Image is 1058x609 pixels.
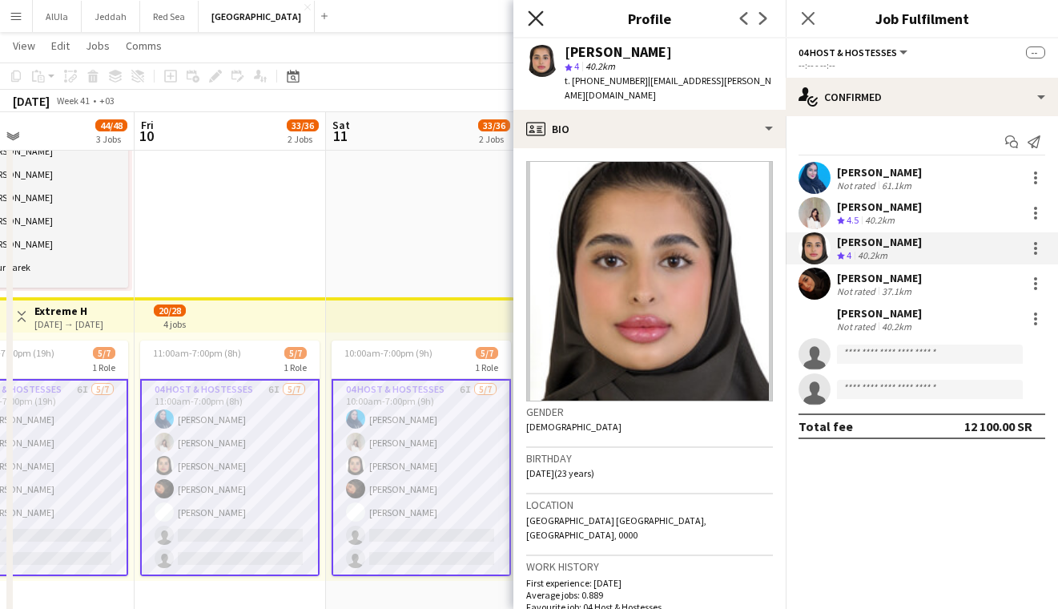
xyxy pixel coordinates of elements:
span: 4.5 [847,214,859,226]
span: t. [PHONE_NUMBER] [565,75,648,87]
div: 4 jobs [163,317,186,330]
span: [DEMOGRAPHIC_DATA] [526,421,622,433]
app-job-card: 11:00am-7:00pm (8h)5/71 Role04 Host & Hostesses6I5/711:00am-7:00pm (8h)[PERSON_NAME][PERSON_NAME]... [140,341,320,576]
app-card-role: 04 Host & Hostesses6I5/710:00am-7:00pm (9h)[PERSON_NAME][PERSON_NAME][PERSON_NAME][PERSON_NAME][P... [332,379,511,576]
span: 04 Host & Hostesses [799,46,897,58]
div: 37.1km [879,285,915,297]
span: 40.2km [582,60,618,72]
div: Total fee [799,418,853,434]
div: --:-- - --:-- [799,59,1045,71]
span: 33/36 [287,119,319,131]
a: View [6,35,42,56]
span: 4 [574,60,579,72]
span: 44/48 [95,119,127,131]
button: 04 Host & Hostesses [799,46,910,58]
span: 11:00am-7:00pm (8h) [153,347,241,359]
div: [PERSON_NAME] [565,45,672,59]
h3: Gender [526,405,773,419]
h3: Location [526,498,773,512]
span: 20/28 [154,304,186,317]
span: 5/7 [93,347,115,359]
div: [DATE] [13,93,50,109]
div: [PERSON_NAME] [837,235,922,249]
div: 12 100.00 SR [964,418,1032,434]
button: [GEOGRAPHIC_DATA] [199,1,315,32]
div: 61.1km [879,179,915,192]
span: 1 Role [284,361,307,373]
div: Bio [513,110,786,148]
a: Jobs [79,35,116,56]
h3: Extreme H [34,304,103,318]
span: Comms [126,38,162,53]
span: [DATE] (23 years) [526,467,594,479]
span: 10 [139,127,154,145]
div: 2 Jobs [288,133,318,145]
img: Crew avatar or photo [526,161,773,401]
app-job-card: 10:00am-7:00pm (9h)5/71 Role04 Host & Hostesses6I5/710:00am-7:00pm (9h)[PERSON_NAME][PERSON_NAME]... [332,341,511,576]
span: 5/7 [476,347,498,359]
span: Sat [332,118,350,132]
a: Comms [119,35,168,56]
button: AlUla [33,1,82,32]
span: 5/7 [284,347,307,359]
span: [GEOGRAPHIC_DATA] [GEOGRAPHIC_DATA], [GEOGRAPHIC_DATA], 0000 [526,514,706,541]
span: Week 41 [53,95,93,107]
a: Edit [45,35,76,56]
div: 40.2km [855,249,891,263]
div: [PERSON_NAME] [837,271,922,285]
span: 33/36 [478,119,510,131]
div: [PERSON_NAME] [837,306,922,321]
span: 11 [330,127,350,145]
div: +03 [99,95,115,107]
div: 40.2km [879,321,915,333]
span: Fri [141,118,154,132]
div: [PERSON_NAME] [837,165,922,179]
div: Not rated [837,285,879,297]
span: 10:00am-7:00pm (9h) [344,347,432,359]
p: First experience: [DATE] [526,577,773,589]
div: Not rated [837,321,879,333]
app-card-role: 04 Host & Hostesses6I5/711:00am-7:00pm (8h)[PERSON_NAME][PERSON_NAME][PERSON_NAME][PERSON_NAME][P... [140,379,320,576]
h3: Profile [513,8,786,29]
span: 4 [847,249,851,261]
button: Jeddah [82,1,140,32]
div: Confirmed [786,78,1058,116]
span: Edit [51,38,70,53]
div: 3 Jobs [96,133,127,145]
h3: Birthday [526,451,773,466]
span: Jobs [86,38,110,53]
div: 2 Jobs [479,133,509,145]
span: -- [1026,46,1045,58]
span: | [EMAIL_ADDRESS][PERSON_NAME][DOMAIN_NAME] [565,75,771,101]
h3: Job Fulfilment [786,8,1058,29]
span: 1 Role [92,361,115,373]
button: Red Sea [140,1,199,32]
div: [PERSON_NAME] [837,200,922,214]
span: 1 Role [475,361,498,373]
p: Average jobs: 0.889 [526,589,773,601]
span: View [13,38,35,53]
div: 40.2km [862,214,898,228]
div: Not rated [837,179,879,192]
h3: Work history [526,559,773,574]
div: [DATE] → [DATE] [34,318,103,330]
